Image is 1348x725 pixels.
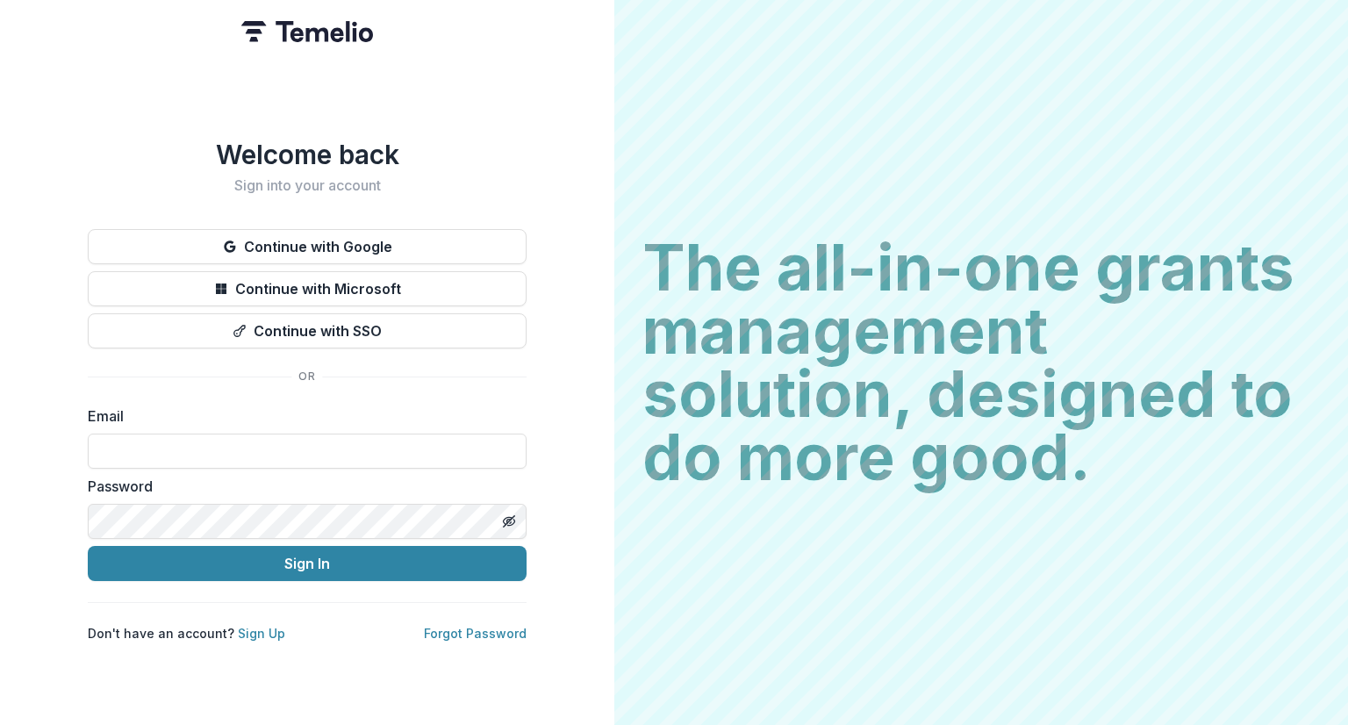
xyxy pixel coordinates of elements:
a: Sign Up [238,626,285,641]
p: Don't have an account? [88,624,285,642]
label: Email [88,406,516,427]
button: Continue with SSO [88,313,527,348]
button: Sign In [88,546,527,581]
button: Continue with Google [88,229,527,264]
label: Password [88,476,516,497]
img: Temelio [241,21,373,42]
button: Continue with Microsoft [88,271,527,306]
a: Forgot Password [424,626,527,641]
h1: Welcome back [88,139,527,170]
h2: Sign into your account [88,177,527,194]
button: Toggle password visibility [495,507,523,535]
